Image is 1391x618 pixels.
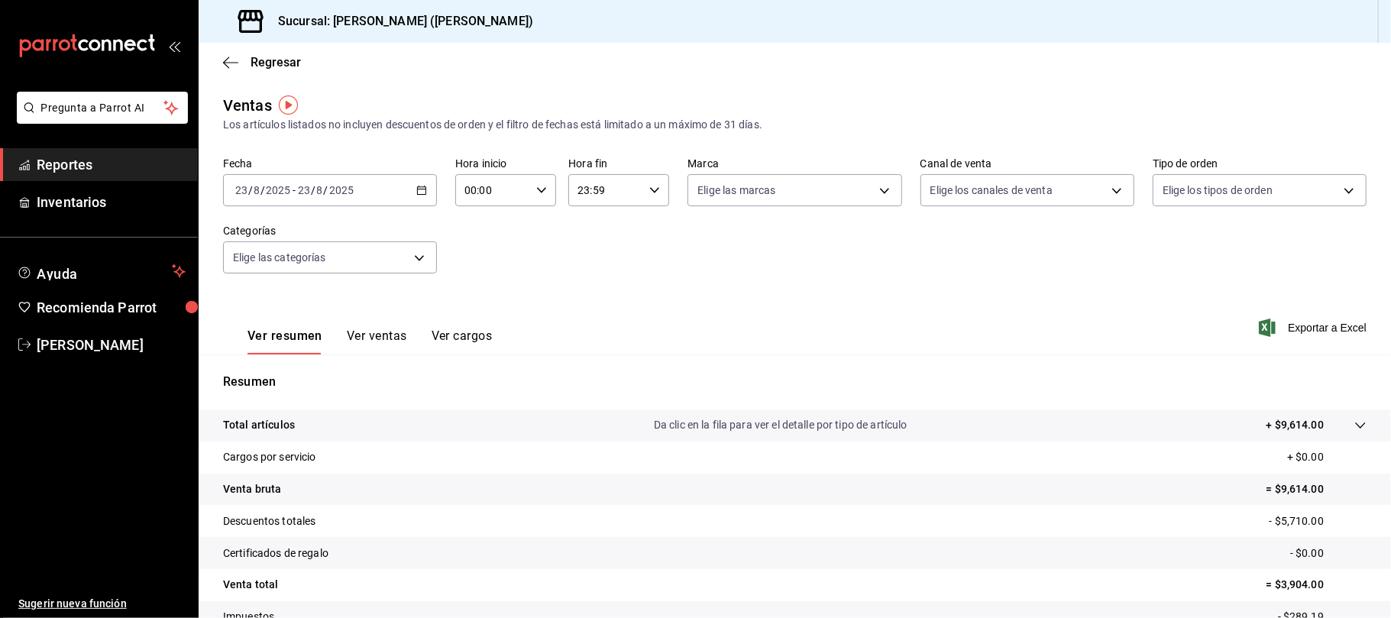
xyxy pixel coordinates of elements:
p: = $3,904.00 [1266,577,1367,593]
button: Ver cargos [432,328,493,354]
label: Canal de venta [920,159,1134,170]
p: Venta total [223,577,278,593]
button: open_drawer_menu [168,40,180,52]
label: Tipo de orden [1153,159,1367,170]
span: / [248,184,253,196]
div: Los artículos listados no incluyen descuentos de orden y el filtro de fechas está limitado a un m... [223,117,1367,133]
label: Hora fin [568,159,669,170]
span: - [293,184,296,196]
span: Recomienda Parrot [37,297,186,318]
input: -- [316,184,324,196]
p: Venta bruta [223,481,281,497]
h3: Sucursal: [PERSON_NAME] ([PERSON_NAME]) [266,12,533,31]
input: -- [297,184,311,196]
span: Regresar [251,55,301,70]
span: Sugerir nueva función [18,596,186,612]
span: Elige los tipos de orden [1163,183,1273,198]
img: Tooltip marker [279,95,298,115]
div: navigation tabs [247,328,492,354]
p: = $9,614.00 [1266,481,1367,497]
span: Ayuda [37,262,166,280]
p: Total artículos [223,417,295,433]
span: Reportes [37,154,186,175]
p: + $9,614.00 [1266,417,1324,433]
span: Inventarios [37,192,186,212]
p: Da clic en la fila para ver el detalle por tipo de artículo [654,417,907,433]
span: Elige los canales de venta [930,183,1053,198]
button: Pregunta a Parrot AI [17,92,188,124]
span: [PERSON_NAME] [37,335,186,355]
label: Hora inicio [455,159,556,170]
button: Regresar [223,55,301,70]
p: - $0.00 [1290,545,1367,561]
p: Cargos por servicio [223,449,316,465]
p: - $5,710.00 [1270,513,1367,529]
input: ---- [265,184,291,196]
span: Pregunta a Parrot AI [41,100,164,116]
button: Exportar a Excel [1262,319,1367,337]
p: Descuentos totales [223,513,315,529]
input: ---- [328,184,354,196]
input: -- [235,184,248,196]
label: Marca [687,159,901,170]
div: Ventas [223,94,272,117]
p: + $0.00 [1287,449,1367,465]
button: Ver ventas [347,328,407,354]
span: / [260,184,265,196]
a: Pregunta a Parrot AI [11,111,188,127]
p: Resumen [223,373,1367,391]
button: Ver resumen [247,328,322,354]
input: -- [253,184,260,196]
label: Fecha [223,159,437,170]
span: Elige las categorías [233,250,326,265]
p: Certificados de regalo [223,545,328,561]
span: / [311,184,315,196]
label: Categorías [223,226,437,237]
span: Elige las marcas [697,183,775,198]
span: / [324,184,328,196]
